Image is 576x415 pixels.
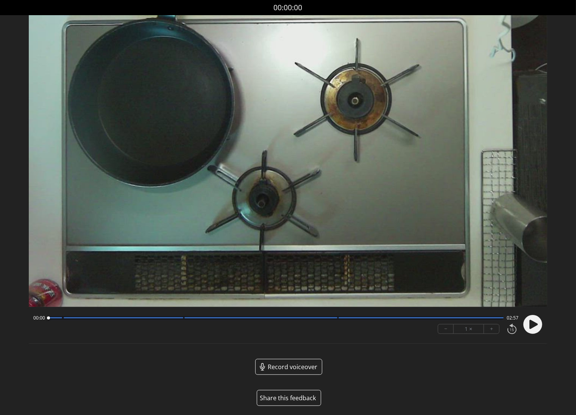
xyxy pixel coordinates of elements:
span: 02:57 [507,315,518,321]
button: − [438,324,454,334]
span: Record voiceover [268,362,317,371]
a: 00:00:00 [274,2,303,13]
div: 1 × [454,324,484,334]
button: + [484,324,499,334]
a: Record voiceover [255,359,322,375]
button: Share this feedback [257,390,321,406]
span: 00:00 [33,315,45,321]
